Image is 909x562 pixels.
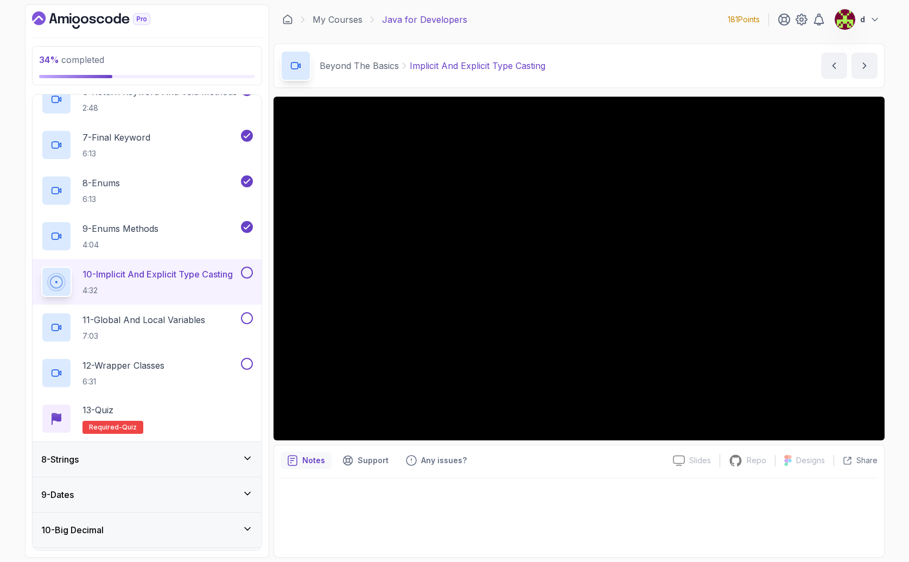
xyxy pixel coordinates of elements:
p: 10 - Implicit And Explicit Type Casting [82,268,233,281]
p: 6:13 [82,194,120,205]
a: Dashboard [282,14,293,25]
p: 7 - Final Keyword [82,131,150,144]
p: 9 - Enums Methods [82,222,158,235]
p: 181 Points [728,14,760,25]
p: Any issues? [421,455,467,466]
p: Notes [302,455,325,466]
button: user profile imaged [834,9,880,30]
p: 13 - Quiz [82,403,113,416]
p: 2:48 [82,103,237,113]
button: Share [834,455,878,466]
a: My Courses [313,13,363,26]
button: 6-Return Keyword And Void Methods2:48 [41,84,253,115]
p: Slides [689,455,711,466]
button: 8-Enums6:13 [41,175,253,206]
h3: 10 - Big Decimal [41,523,104,536]
p: Designs [796,455,825,466]
span: completed [39,54,104,65]
p: 8 - Enums [82,176,120,190]
span: 34 % [39,54,59,65]
p: d [860,14,865,25]
button: 8-Strings [33,442,262,477]
button: 11-Global And Local Variables7:03 [41,312,253,343]
p: 6:13 [82,148,150,159]
button: 12-Wrapper Classes6:31 [41,358,253,388]
p: 11 - Global And Local Variables [82,313,205,326]
p: 7:03 [82,331,205,342]
p: Share [856,455,878,466]
h3: 9 - Dates [41,488,74,501]
button: 9-Enums Methods4:04 [41,221,253,251]
button: Feedback button [399,452,473,469]
button: 10-Big Decimal [33,513,262,547]
p: Java for Developers [382,13,467,26]
span: quiz [122,423,137,432]
p: 4:04 [82,239,158,250]
a: Dashboard [32,11,175,29]
p: 12 - Wrapper Classes [82,359,164,372]
button: 9-Dates [33,477,262,512]
button: 10-Implicit And Explicit Type Casting4:32 [41,267,253,297]
p: 6:31 [82,376,164,387]
button: notes button [281,452,332,469]
p: Implicit And Explicit Type Casting [410,59,545,72]
button: Support button [336,452,395,469]
p: Beyond The Basics [320,59,399,72]
h3: 8 - Strings [41,453,79,466]
span: Required- [89,423,122,432]
button: 13-QuizRequired-quiz [41,403,253,434]
p: 4:32 [82,285,233,296]
button: previous content [821,53,847,79]
p: Repo [747,455,766,466]
img: user profile image [835,9,855,30]
p: Support [358,455,389,466]
button: next content [851,53,878,79]
button: 7-Final Keyword6:13 [41,130,253,160]
iframe: 10 - Implicit and Explicit Type Casting [274,97,885,440]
